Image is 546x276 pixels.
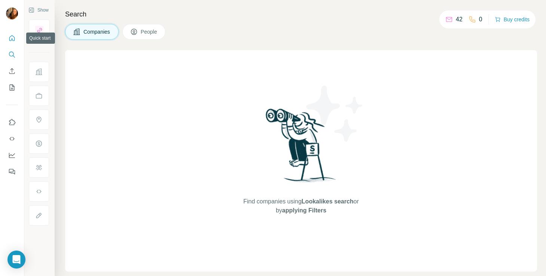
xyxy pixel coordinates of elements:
[6,148,18,162] button: Dashboard
[6,64,18,78] button: Enrich CSV
[65,9,537,19] h4: Search
[83,28,111,36] span: Companies
[6,7,18,19] img: Avatar
[6,132,18,145] button: Use Surfe API
[282,207,326,214] span: applying Filters
[301,80,369,147] img: Surfe Illustration - Stars
[6,165,18,178] button: Feedback
[456,15,463,24] p: 42
[6,116,18,129] button: Use Surfe on LinkedIn
[479,15,482,24] p: 0
[7,251,25,269] div: Open Intercom Messenger
[6,48,18,61] button: Search
[302,198,354,205] span: Lookalikes search
[6,81,18,94] button: My lists
[241,197,361,215] span: Find companies using or by
[262,107,340,190] img: Surfe Illustration - Woman searching with binoculars
[23,4,54,16] button: Show
[6,31,18,45] button: Quick start
[495,14,530,25] button: Buy credits
[141,28,158,36] span: People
